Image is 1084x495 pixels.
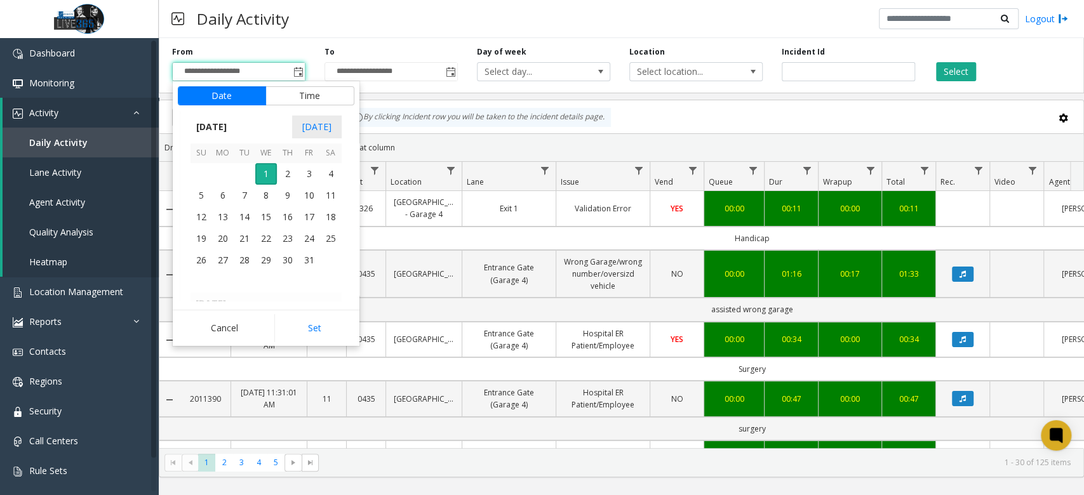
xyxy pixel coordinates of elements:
[769,176,782,187] span: Dur
[320,185,342,206] span: 11
[234,185,255,206] span: 7
[671,268,683,279] span: NO
[29,107,58,119] span: Activity
[29,136,88,148] span: Daily Activity
[658,393,696,405] a: NO
[772,202,810,214] a: 00:11
[916,162,933,179] a: Total Filter Menu
[13,287,23,298] img: 'icon'
[772,333,810,345] a: 00:34
[29,226,93,238] span: Quality Analysis
[394,393,454,405] a: [GEOGRAPHIC_DATA]
[671,393,683,404] span: NO
[298,206,320,228] span: 17
[234,206,255,228] span: 14
[826,393,874,405] div: 00:00
[443,63,457,81] span: Toggle popup
[172,46,193,58] label: From
[212,249,234,271] span: 27
[234,228,255,249] span: 21
[191,293,342,314] th: [DATE]
[862,162,879,179] a: Wrapup Filter Menu
[470,202,548,214] a: Exit 1
[191,185,212,206] span: 5
[267,454,284,471] span: Page 5
[277,206,298,228] td: Thursday, October 16, 2025
[712,393,756,405] a: 00:00
[234,249,255,271] td: Tuesday, October 28, 2025
[477,46,526,58] label: Day of week
[159,395,180,405] a: Collapse Details
[629,46,665,58] label: Location
[366,162,383,179] a: Lot Filter Menu
[13,317,23,327] img: 'icon'
[325,46,335,58] label: To
[159,204,180,214] a: Collapse Details
[320,228,342,249] td: Saturday, October 25, 2025
[890,333,928,345] div: 00:34
[13,377,23,387] img: 'icon'
[298,206,320,228] td: Friday, October 17, 2025
[29,405,62,417] span: Security
[212,185,234,206] td: Monday, October 6, 2025
[292,115,342,138] span: [DATE]
[234,143,255,163] th: Tu
[712,333,756,345] a: 00:00
[826,333,874,345] a: 00:00
[284,454,302,472] span: Go to the next page
[347,108,611,127] div: By clicking Incident row you will be taken to the incident details page.
[826,268,874,280] div: 00:17
[191,206,212,228] span: 12
[3,157,159,187] a: Lane Activity
[315,393,338,405] a: 11
[191,206,212,228] td: Sunday, October 12, 2025
[564,202,642,214] a: Validation Error
[970,162,987,179] a: Rec. Filter Menu
[255,249,277,271] span: 29
[159,335,180,345] a: Collapse Details
[936,62,976,81] button: Select
[826,202,874,214] div: 00:00
[772,268,810,280] a: 01:16
[191,117,232,136] span: [DATE]
[712,268,756,280] div: 00:00
[1025,12,1068,25] a: Logout
[940,176,955,187] span: Rec.
[29,435,78,447] span: Call Centers
[212,206,234,228] span: 13
[212,206,234,228] td: Monday, October 13, 2025
[887,176,905,187] span: Total
[212,249,234,271] td: Monday, October 27, 2025
[29,196,85,208] span: Agent Activity
[298,143,320,163] th: Fr
[1024,162,1041,179] a: Video Filter Menu
[536,162,553,179] a: Lane Filter Menu
[772,393,810,405] a: 00:47
[298,228,320,249] span: 24
[13,347,23,357] img: 'icon'
[671,334,683,345] span: YES
[298,249,320,271] td: Friday, October 31, 2025
[191,3,295,34] h3: Daily Activity
[320,143,342,163] th: Sa
[29,286,123,298] span: Location Management
[3,187,159,217] a: Agent Activity
[13,466,23,477] img: 'icon'
[305,458,316,468] span: Go to the last page
[564,327,642,352] a: Hospital ER Patient/Employee
[890,393,928,405] a: 00:47
[29,256,67,268] span: Heatmap
[658,333,696,345] a: YES
[320,163,342,185] span: 4
[13,79,23,89] img: 'icon'
[178,86,266,105] button: Date tab
[212,228,234,249] td: Monday, October 20, 2025
[3,247,159,277] a: Heatmap
[234,206,255,228] td: Tuesday, October 14, 2025
[394,268,454,280] a: [GEOGRAPHIC_DATA]
[684,162,701,179] a: Vend Filter Menu
[478,63,583,81] span: Select day...
[13,407,23,417] img: 'icon'
[255,143,277,163] th: We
